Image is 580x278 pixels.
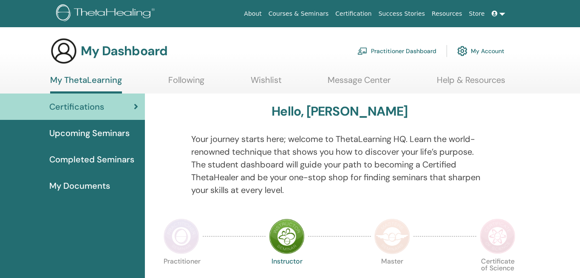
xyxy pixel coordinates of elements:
[374,218,410,254] img: Master
[56,4,158,23] img: logo.png
[375,6,428,22] a: Success Stories
[251,75,282,91] a: Wishlist
[168,75,204,91] a: Following
[164,218,199,254] img: Practitioner
[49,179,110,192] span: My Documents
[272,104,407,119] h3: Hello, [PERSON_NAME]
[265,6,332,22] a: Courses & Seminars
[328,75,390,91] a: Message Center
[357,47,368,55] img: chalkboard-teacher.svg
[191,133,488,196] p: Your journey starts here; welcome to ThetaLearning HQ. Learn the world-renowned technique that sh...
[269,218,305,254] img: Instructor
[357,42,436,60] a: Practitioner Dashboard
[50,75,122,94] a: My ThetaLearning
[480,218,515,254] img: Certificate of Science
[332,6,375,22] a: Certification
[457,44,467,58] img: cog.svg
[81,43,167,59] h3: My Dashboard
[49,100,104,113] span: Certifications
[428,6,466,22] a: Resources
[49,127,130,139] span: Upcoming Seminars
[49,153,134,166] span: Completed Seminars
[240,6,265,22] a: About
[50,37,77,65] img: generic-user-icon.jpg
[457,42,504,60] a: My Account
[437,75,505,91] a: Help & Resources
[466,6,488,22] a: Store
